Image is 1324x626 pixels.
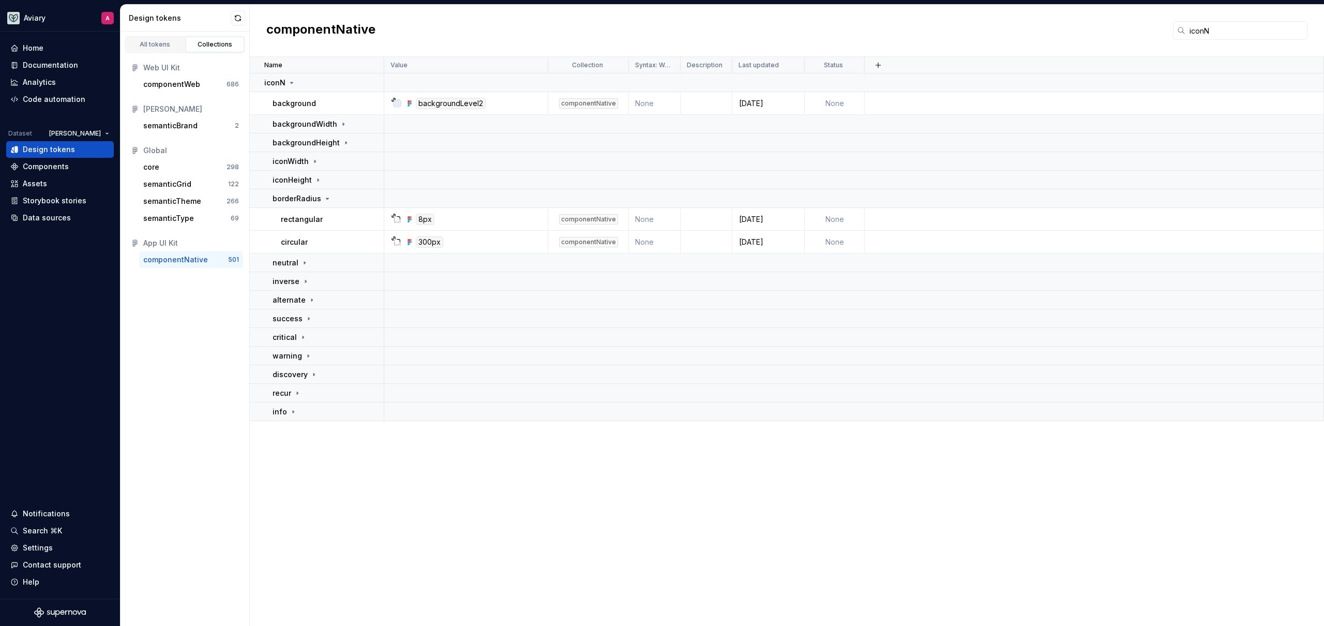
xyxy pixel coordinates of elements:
button: semanticTheme266 [139,193,243,210]
div: core [143,162,159,172]
img: 256e2c79-9abd-4d59-8978-03feab5a3943.png [7,12,20,24]
p: backgroundHeight [273,138,340,148]
div: Components [23,161,69,172]
div: Data sources [23,213,71,223]
div: Help [23,577,39,587]
div: componentNative [559,237,618,247]
td: None [629,92,681,115]
div: 69 [231,214,239,222]
div: All tokens [129,40,181,49]
td: None [629,208,681,231]
div: [DATE] [733,214,804,225]
button: Search ⌘K [6,523,114,539]
p: success [273,314,303,324]
div: Global [143,145,239,156]
p: iconWidth [273,156,309,167]
div: [DATE] [733,98,804,109]
p: alternate [273,295,306,305]
p: Syntax: Web [635,61,672,69]
div: [PERSON_NAME] [143,104,239,114]
div: Aviary [24,13,46,23]
a: Data sources [6,210,114,226]
button: componentNative501 [139,251,243,268]
button: semanticBrand2 [139,117,243,134]
p: Description [687,61,723,69]
p: iconN [264,78,285,88]
div: Analytics [23,77,56,87]
p: info [273,407,287,417]
div: Dataset [8,129,32,138]
div: 298 [227,163,239,171]
div: 122 [228,180,239,188]
div: componentNative [143,255,208,265]
button: semanticGrid122 [139,176,243,192]
p: Value [390,61,408,69]
div: Search ⌘K [23,526,62,536]
button: Help [6,574,114,590]
button: componentWeb686 [139,76,243,93]
p: iconHeight [273,175,312,185]
p: inverse [273,276,299,287]
button: [PERSON_NAME] [44,126,114,141]
div: Home [23,43,43,53]
p: critical [273,332,297,342]
p: background [273,98,316,109]
svg: Supernova Logo [34,607,86,618]
button: Contact support [6,557,114,573]
div: componentNative [559,98,618,109]
p: Name [264,61,282,69]
div: Design tokens [23,144,75,155]
p: Collection [572,61,603,69]
button: core298 [139,159,243,175]
div: componentWeb [143,79,200,90]
p: rectangular [281,214,323,225]
a: Settings [6,540,114,556]
div: A [106,14,110,22]
p: backgroundWidth [273,119,337,129]
div: Assets [23,178,47,189]
div: Web UI Kit [143,63,239,73]
td: None [629,231,681,254]
div: 300px [416,236,443,248]
p: Status [824,61,843,69]
div: semanticType [143,213,194,223]
input: Search in tokens... [1185,21,1307,40]
div: Design tokens [129,13,231,23]
div: [DATE] [733,237,804,247]
td: None [805,92,865,115]
div: semanticTheme [143,196,201,206]
p: neutral [273,258,298,268]
a: Documentation [6,57,114,73]
button: AviaryA [2,7,118,29]
p: Last updated [739,61,779,69]
div: semanticBrand [143,121,198,131]
div: 686 [227,80,239,88]
p: borderRadius [273,193,321,204]
p: discovery [273,369,308,380]
div: Storybook stories [23,196,86,206]
div: Settings [23,543,53,553]
a: Analytics [6,74,114,91]
a: Components [6,158,114,175]
a: Design tokens [6,141,114,158]
div: Contact support [23,560,81,570]
div: App UI Kit [143,238,239,248]
button: Notifications [6,505,114,522]
div: 2 [235,122,239,130]
a: Storybook stories [6,192,114,209]
div: 8px [416,214,434,225]
div: Notifications [23,509,70,519]
button: semanticType69 [139,210,243,227]
td: None [805,231,865,254]
div: 501 [228,256,239,264]
p: recur [273,388,291,398]
div: Code automation [23,94,85,105]
div: 266 [227,197,239,205]
a: Assets [6,175,114,192]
